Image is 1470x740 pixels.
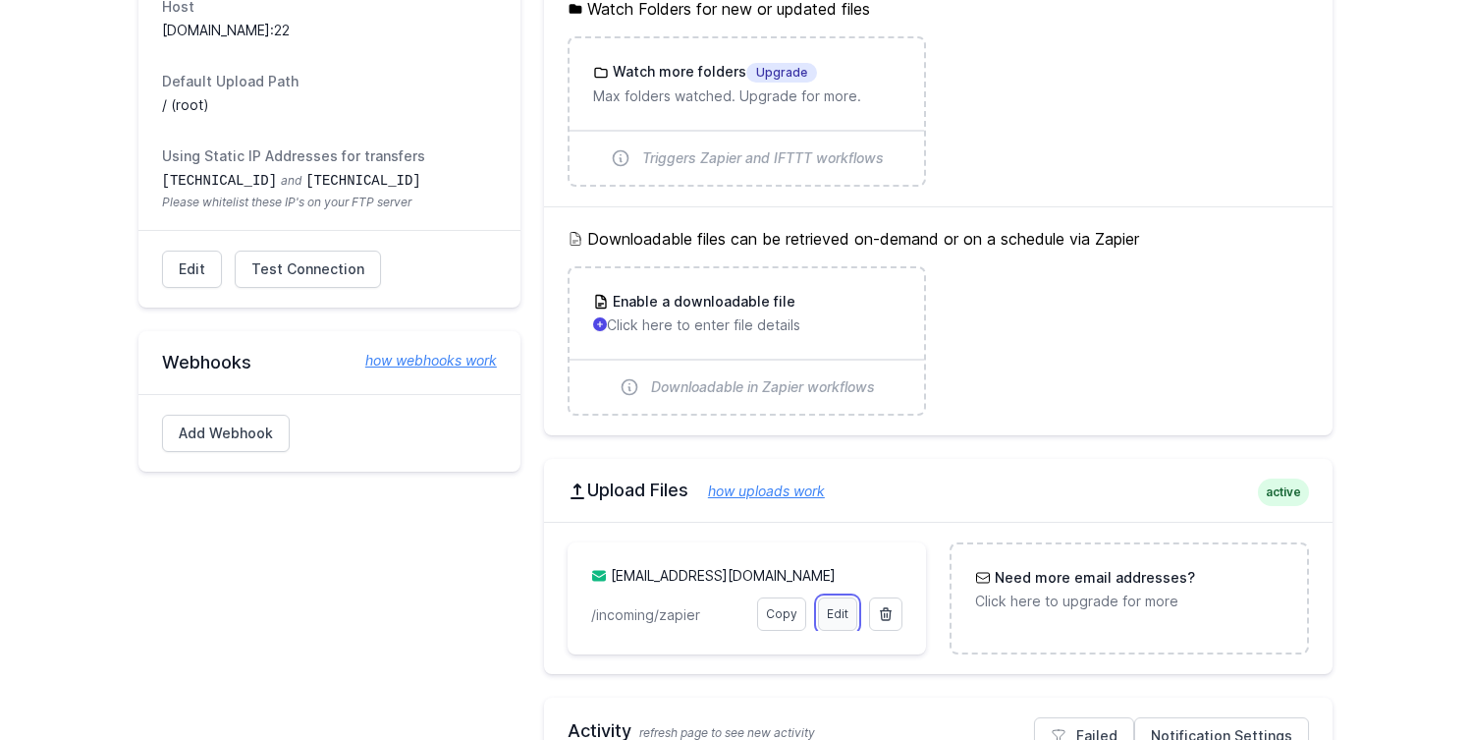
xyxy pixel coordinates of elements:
[757,598,806,631] a: Copy
[162,173,278,189] code: [TECHNICAL_ID]
[570,268,924,414] a: Enable a downloadable file Click here to enter file details Downloadable in Zapier workflows
[642,148,884,168] span: Triggers Zapier and IFTTT workflows
[688,483,825,499] a: how uploads work
[281,173,301,188] span: and
[235,251,381,288] a: Test Connection
[952,544,1306,635] a: Need more email addresses? Click here to upgrade for more
[593,86,900,106] p: Max folders watched. Upgrade for more.
[746,63,817,83] span: Upgrade
[305,173,421,189] code: [TECHNICAL_ID]
[593,315,900,335] p: Click here to enter file details
[568,227,1309,251] h5: Downloadable files can be retrieved on-demand or on a schedule via Zapier
[1258,479,1309,506] span: active
[346,351,497,370] a: how webhooks work
[162,95,497,115] dd: / (root)
[818,598,857,631] a: Edit
[570,38,924,185] a: Watch more foldersUpgrade Max folders watched. Upgrade for more. Triggers Zapier and IFTTT workflows
[975,592,1282,611] p: Click here to upgrade for more
[611,567,836,584] a: [EMAIL_ADDRESS][DOMAIN_NAME]
[162,195,497,210] span: Please whitelist these IP's on your FTP server
[162,21,497,40] dd: [DOMAIN_NAME]:22
[568,479,1309,502] h2: Upload Files
[162,146,497,166] dt: Using Static IP Addresses for transfers
[162,72,497,91] dt: Default Upload Path
[651,377,875,397] span: Downloadable in Zapier workflows
[609,62,817,83] h3: Watch more folders
[162,415,290,452] a: Add Webhook
[639,725,815,740] span: refresh page to see new activity
[162,351,497,374] h2: Webhooks
[591,605,745,625] p: /incoming/zapier
[991,568,1195,588] h3: Need more email addresses?
[251,259,364,279] span: Test Connection
[609,292,795,312] h3: Enable a downloadable file
[162,251,222,288] a: Edit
